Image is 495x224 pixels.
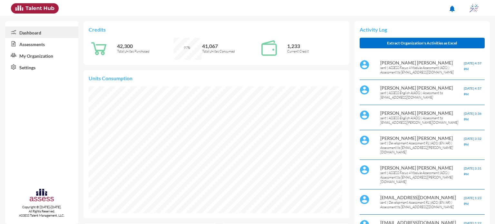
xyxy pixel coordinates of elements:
span: 97% [184,45,190,50]
p: 42,300 [117,43,174,49]
p: [PERSON_NAME] [PERSON_NAME] [380,110,464,116]
a: Assessments [5,38,78,50]
p: [PERSON_NAME] [PERSON_NAME] [380,85,464,91]
span: [DATE] 4:57 PM [464,61,481,71]
span: [DATE] 1:23 PM [464,196,481,206]
a: My Organization [5,50,78,61]
p: [PERSON_NAME] [PERSON_NAME] [380,60,464,65]
p: sent ( ASSESS English A(ADS) ) Assessment to [EMAIL_ADDRESS][DOMAIN_NAME] [380,91,464,100]
span: [DATE] 3:32 PM [464,137,481,146]
img: default%20profile%20image.svg [360,135,369,145]
p: 41,067 [202,43,259,49]
p: Copyright © [DATE]-[DATE]. All Rights Reserved. ASSESS Talent Management, LLC. [5,205,78,218]
p: [PERSON_NAME] [PERSON_NAME] [380,165,464,170]
img: default%20profile%20image.svg [360,110,369,120]
p: sent ( ASSESS Focus 4 Module Assessment (ADS) ) Assessment to [EMAIL_ADDRESS][PERSON_NAME][DOMAIN... [380,170,464,184]
p: Credits [89,26,344,33]
p: 1,233 [287,43,344,49]
span: [DATE] 3:31 PM [464,166,481,176]
span: [DATE] 3:36 PM [464,112,481,121]
p: [EMAIL_ADDRESS][DOMAIN_NAME] [380,195,464,200]
p: Total Unites Consumed [202,49,259,54]
p: Activity Log [360,26,485,33]
img: default%20profile%20image.svg [360,60,369,70]
p: sent ( ASSESS Focus 4 Module Assessment (ADS) ) Assessment to [EMAIL_ADDRESS][DOMAIN_NAME] [380,65,464,74]
img: assesscompany-logo.png [29,188,54,204]
p: Units Consumption [89,75,344,81]
img: default%20profile%20image.svg [360,195,369,204]
p: sent ( ASSESS English A(ADS) ) Assessment to [EMAIL_ADDRESS][PERSON_NAME][DOMAIN_NAME] [380,116,464,125]
a: Settings [5,61,78,73]
span: [DATE] 4:57 PM [464,86,481,96]
mat-icon: notifications [448,5,456,13]
p: sent ( Development Assessment R1 (ADS) (EN/AR) ) Assessment to [EMAIL_ADDRESS][PERSON_NAME][DOMAI... [380,141,464,154]
p: [PERSON_NAME] [PERSON_NAME] [380,135,464,141]
p: sent ( Development Assessment R1 (ADS) (EN/AR) ) Assessment to [EMAIL_ADDRESS][DOMAIN_NAME] [380,200,464,209]
img: default%20profile%20image.svg [360,85,369,95]
p: Current Credit [287,49,344,54]
button: Extract Organization's Activities as Excel [360,38,485,48]
p: Total Unites Purchased [117,49,174,54]
a: Dashboard [5,26,78,38]
img: default%20profile%20image.svg [360,165,369,175]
